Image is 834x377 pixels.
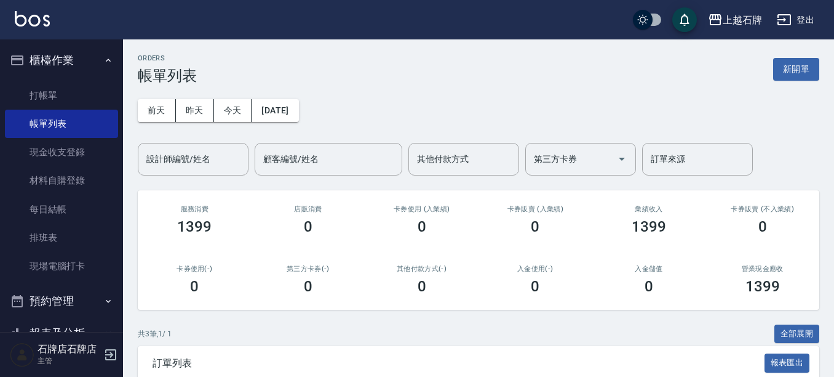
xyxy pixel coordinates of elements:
a: 現金收支登錄 [5,138,118,166]
img: Logo [15,11,50,26]
h2: 卡券販賣 (入業績) [493,205,578,213]
h2: 第三方卡券(-) [266,265,351,273]
h3: 0 [645,278,653,295]
h3: 0 [531,218,539,235]
h2: 營業現金應收 [720,265,804,273]
h3: 0 [758,218,767,235]
button: 登出 [772,9,819,31]
h2: ORDERS [138,54,197,62]
h2: 卡券使用(-) [153,265,237,273]
h2: 入金使用(-) [493,265,578,273]
h3: 服務消費 [153,205,237,213]
a: 打帳單 [5,81,118,110]
h2: 卡券使用 (入業績) [379,205,464,213]
button: 報表匯出 [764,354,810,373]
h2: 業績收入 [607,205,691,213]
h2: 店販消費 [266,205,351,213]
a: 報表匯出 [764,357,810,368]
button: Open [612,149,632,169]
button: 全部展開 [774,325,820,344]
div: 上越石牌 [723,12,762,28]
h3: 1399 [745,278,780,295]
h2: 其他付款方式(-) [379,265,464,273]
a: 材料自購登錄 [5,166,118,195]
button: 上越石牌 [703,7,767,33]
img: Person [10,343,34,367]
p: 共 3 筆, 1 / 1 [138,328,172,339]
a: 每日結帳 [5,195,118,224]
h2: 卡券販賣 (不入業績) [720,205,804,213]
button: save [672,7,697,32]
h3: 0 [304,278,312,295]
button: 報表及分析 [5,317,118,349]
h3: 0 [531,278,539,295]
h2: 入金儲值 [607,265,691,273]
a: 新開單 [773,63,819,75]
a: 帳單列表 [5,110,118,138]
a: 現場電腦打卡 [5,252,118,280]
h3: 0 [304,218,312,235]
button: 預約管理 [5,285,118,317]
h3: 0 [418,218,426,235]
button: 新開單 [773,58,819,81]
button: 前天 [138,99,176,122]
p: 主管 [38,355,100,367]
h3: 帳單列表 [138,67,197,84]
h3: 1399 [632,218,666,235]
button: 昨天 [176,99,214,122]
h3: 1399 [177,218,212,235]
a: 排班表 [5,224,118,252]
h3: 0 [418,278,426,295]
button: 今天 [214,99,252,122]
button: 櫃檯作業 [5,44,118,76]
span: 訂單列表 [153,357,764,370]
h5: 石牌店石牌店 [38,343,100,355]
button: [DATE] [252,99,298,122]
h3: 0 [190,278,199,295]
